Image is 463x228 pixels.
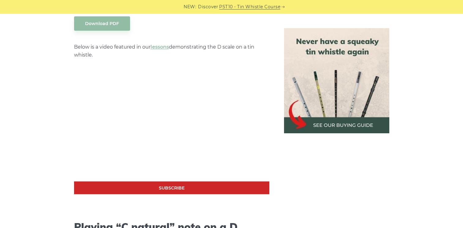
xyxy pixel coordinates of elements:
a: lessons [151,44,169,50]
span: Discover [198,3,218,10]
span: NEW: [184,3,196,10]
a: Download PDF [74,16,130,31]
p: Below is a video featured in our demonstrating the D scale on a tin whistle. [74,43,269,59]
a: Subscribe [74,181,269,194]
img: tin whistle buying guide [284,28,389,133]
a: PST10 - Tin Whistle Course [219,3,280,10]
iframe: Tin Whistle Tutorial for Beginners - Blowing Basics & D Scale Exercise [74,72,269,181]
